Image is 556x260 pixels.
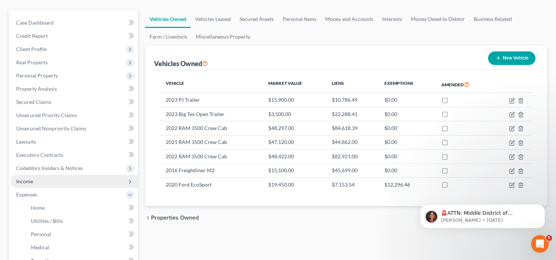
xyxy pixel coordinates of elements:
td: $48,297.00 [262,121,326,135]
a: Vehicles Owned [145,10,191,28]
button: New Vehicle [488,51,535,65]
a: Business Related [469,10,516,28]
td: $0.00 [378,93,435,107]
a: Money Owed to Debtor [406,10,469,28]
button: chevron_left Properties Owned [145,215,199,221]
td: $15,100.00 [262,163,326,177]
span: 5 [546,235,552,241]
th: Exemptions [378,76,435,93]
a: Home [25,201,138,214]
td: $12,296.46 [378,177,435,191]
span: Client Profile [16,46,47,52]
td: 2022 RAM 3500 Crew Cab [160,121,262,135]
td: 2022 RAM 3500 Crew Cab [160,149,262,163]
span: Home [31,205,45,211]
a: Farm / Livestock [145,28,191,46]
a: Utilities / Bills [25,214,138,228]
td: 2016 Freightliner M2 [160,163,262,177]
span: Unsecured Priority Claims [16,112,77,118]
iframe: Intercom notifications message [409,189,556,240]
a: Property Analysis [10,82,138,95]
th: Vehicle [160,76,262,93]
td: $10,786.49 [326,93,379,107]
a: Personal Items [278,10,321,28]
td: 2023 PJ Trailer [160,93,262,107]
a: Case Dashboard [10,16,138,29]
a: Unsecured Priority Claims [10,109,138,122]
a: Medical [25,241,138,254]
span: Personal Property [16,72,58,79]
td: $3,500.00 [262,107,326,121]
i: chevron_left [145,215,151,221]
a: Secured Assets [235,10,278,28]
td: $45,699.00 [326,163,379,177]
td: $15,900.00 [262,93,326,107]
a: Unsecured Nonpriority Claims [10,122,138,135]
td: $7,153.54 [326,177,379,191]
span: Case Dashboard [16,19,54,26]
td: $0.00 [378,149,435,163]
span: Executory Contracts [16,152,63,158]
a: Secured Claims [10,95,138,109]
td: 2020 Ford EcoSport [160,177,262,191]
td: $0.00 [378,163,435,177]
td: $0.00 [378,107,435,121]
span: Medical [31,244,49,250]
td: 2021 RAM 3500 Crew Cab [160,135,262,149]
td: $0.00 [378,121,435,135]
span: Expenses [16,191,37,198]
a: Vehicles Leased [191,10,235,28]
td: $84,618.39 [326,121,379,135]
a: Personal [25,228,138,241]
span: Lawsuits [16,138,36,145]
td: 2023 Big Tex Open Trailer [160,107,262,121]
td: $44,862.00 [326,135,379,149]
a: Money and Accounts [321,10,378,28]
a: Executory Contracts [10,148,138,162]
div: Vehicles Owned [154,59,208,68]
span: Real Property [16,59,48,65]
a: Interests [378,10,406,28]
a: Miscellaneous Property [191,28,255,46]
a: Credit Report [10,29,138,43]
td: $22,288.41 [326,107,379,121]
th: Market Value [262,76,326,93]
td: $0.00 [378,135,435,149]
span: Secured Claims [16,99,51,105]
th: Liens [326,76,379,93]
span: Unsecured Nonpriority Claims [16,125,86,131]
span: Income [16,178,33,184]
span: Personal [31,231,51,237]
td: $47,120.00 [262,135,326,149]
td: $82,921.00 [326,149,379,163]
span: Property Analysis [16,86,57,92]
iframe: Intercom live chat [531,235,549,253]
span: Credit Report [16,33,48,39]
td: $19,450.00 [262,177,326,191]
a: Lawsuits [10,135,138,148]
th: Amended [435,76,491,93]
td: $48,422.00 [262,149,326,163]
span: Utilities / Bills [31,218,63,224]
span: Codebtors Insiders & Notices [16,165,83,171]
span: Properties Owned [151,215,199,221]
